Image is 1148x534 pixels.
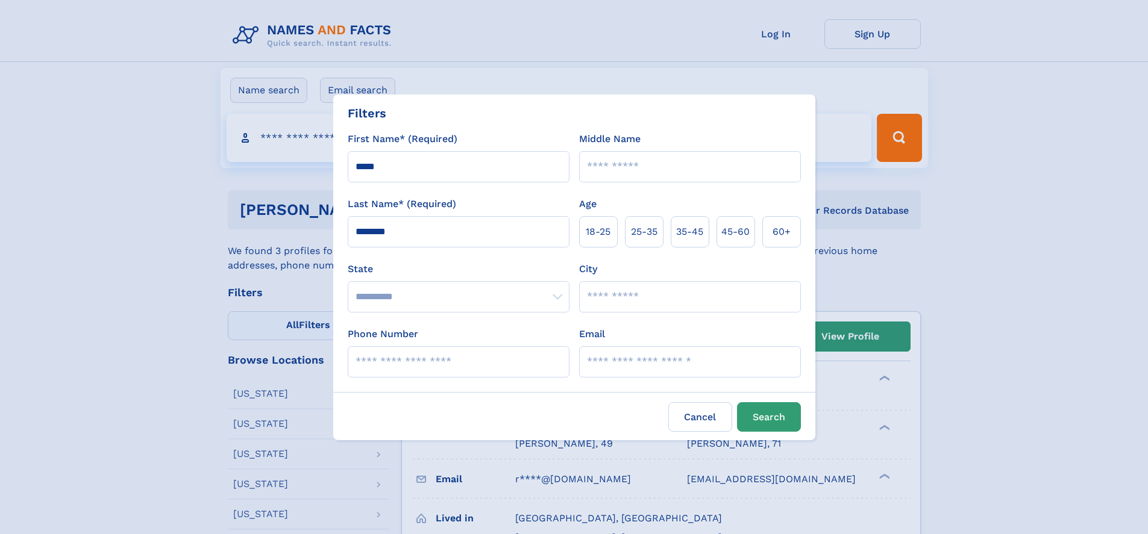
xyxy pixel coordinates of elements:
[586,225,610,239] span: 18‑25
[676,225,703,239] span: 35‑45
[631,225,657,239] span: 25‑35
[348,132,457,146] label: First Name* (Required)
[668,402,732,432] label: Cancel
[348,262,569,276] label: State
[579,262,597,276] label: City
[579,132,641,146] label: Middle Name
[348,104,386,122] div: Filters
[348,327,418,341] label: Phone Number
[773,225,791,239] span: 60+
[579,327,605,341] label: Email
[348,197,456,211] label: Last Name* (Required)
[721,225,750,239] span: 45‑60
[737,402,801,432] button: Search
[579,197,597,211] label: Age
